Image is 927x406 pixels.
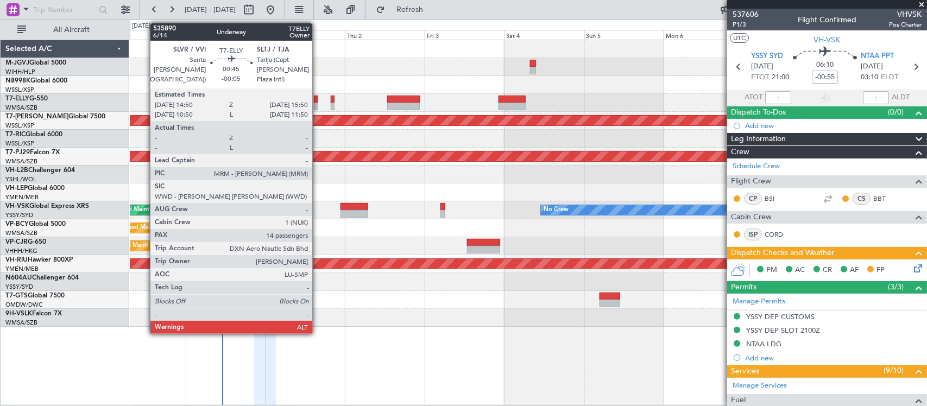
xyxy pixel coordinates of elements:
span: Services [731,365,759,378]
a: N8998KGlobal 6000 [5,78,67,84]
a: YSSY/SYD [5,283,33,291]
a: YSHL/WOL [5,175,36,183]
span: N604AU [5,275,32,281]
a: OMDW/DWC [5,301,43,309]
span: (9/10) [884,365,904,376]
span: Flight Crew [731,175,771,188]
a: WIHH/HLP [5,68,35,76]
div: Unplanned Maint [GEOGRAPHIC_DATA] (Sultan [PERSON_NAME] [PERSON_NAME] - Subang) [109,220,369,236]
a: CORD [765,230,789,239]
span: ELDT [881,72,898,83]
span: VH-VSK [814,34,841,46]
div: Add new [745,353,922,363]
span: Pos Charter [889,20,922,29]
div: CP [744,193,762,205]
a: BBT [873,194,898,204]
a: VH-RIUHawker 800XP [5,257,73,263]
span: T7-GTS [5,293,28,299]
span: (3/3) [888,281,904,293]
span: Dispatch Checks and Weather [731,247,834,259]
span: ATOT [745,92,762,103]
span: Permits [731,281,756,294]
input: Trip Number [33,2,96,18]
div: YSSY DEP SLOT 2100Z [746,326,820,335]
a: M-JGVJGlobal 5000 [5,60,66,66]
span: 9H-VSLK [5,310,32,317]
div: ISP [744,229,762,240]
span: VHVSK [889,9,922,20]
div: [DATE] [267,22,286,31]
div: Thu 2 [345,30,425,40]
a: VH-LEPGlobal 6000 [5,185,65,192]
span: VP-BCY [5,221,29,227]
a: WSSL/XSP [5,139,34,148]
input: --:-- [765,91,791,104]
div: Add new [745,121,922,130]
span: YSSY SYD [751,51,783,62]
a: T7-RICGlobal 6000 [5,131,62,138]
span: N8998K [5,78,30,84]
span: [DATE] [861,61,883,72]
div: Fri 3 [425,30,505,40]
span: AF [850,265,859,276]
a: WMSA/SZB [5,157,37,166]
a: VP-BCYGlobal 5000 [5,221,66,227]
a: WSSL/XSP [5,122,34,130]
div: Wed 1 [266,30,345,40]
span: T7-[PERSON_NAME] [5,113,68,120]
div: Mon 6 [664,30,743,40]
span: VH-RIU [5,257,28,263]
a: WMSA/SZB [5,319,37,327]
div: Sun 5 [584,30,664,40]
a: Manage Services [733,380,787,391]
div: Tue 30 [186,30,266,40]
span: T7-PJ29 [5,149,30,156]
a: VP-CJRG-650 [5,239,46,245]
a: VH-VSKGlobal Express XRS [5,203,89,210]
a: N604AUChallenger 604 [5,275,79,281]
span: P1/3 [733,20,759,29]
button: Refresh [371,1,436,18]
a: YMEN/MEB [5,265,39,273]
span: 03:10 [861,72,878,83]
a: WMSA/SZB [5,104,37,112]
span: PM [766,265,777,276]
span: Leg Information [731,133,786,145]
div: [DATE] [132,22,150,31]
a: T7-ELLYG-550 [5,96,48,102]
a: T7-[PERSON_NAME]Global 7500 [5,113,105,120]
div: Sat 4 [505,30,584,40]
span: NTAA PPT [861,51,894,62]
span: VH-VSK [5,203,29,210]
div: NTAA LDG [746,339,781,348]
div: Flight Confirmed [798,15,856,26]
span: M-JGVJ [5,60,29,66]
a: Schedule Crew [733,161,780,172]
span: 537606 [733,9,759,20]
span: FP [876,265,885,276]
a: T7-GTSGlobal 7500 [5,293,65,299]
span: Crew [731,146,749,158]
span: VH-LEP [5,185,28,192]
span: All Aircraft [28,26,115,34]
a: YMEN/MEB [5,193,39,201]
div: No Crew [544,202,569,218]
a: VHHH/HKG [5,247,37,255]
div: CS [853,193,871,205]
a: YSSY/SYD [5,211,33,219]
span: [DATE] - [DATE] [185,5,236,15]
span: Refresh [387,6,433,14]
button: UTC [730,33,749,43]
a: WMSA/SZB [5,229,37,237]
div: YSSY DEP CUSTOMS [746,312,815,321]
span: ALDT [892,92,910,103]
button: All Aircraft [12,21,118,39]
span: [DATE] [751,61,773,72]
span: Dispatch To-Dos [731,106,786,119]
a: VH-L2BChallenger 604 [5,167,75,174]
a: WSSL/XSP [5,86,34,94]
span: VH-L2B [5,167,28,174]
span: ETOT [751,72,769,83]
a: 9H-VSLKFalcon 7X [5,310,62,317]
div: Mon 29 [106,30,186,40]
